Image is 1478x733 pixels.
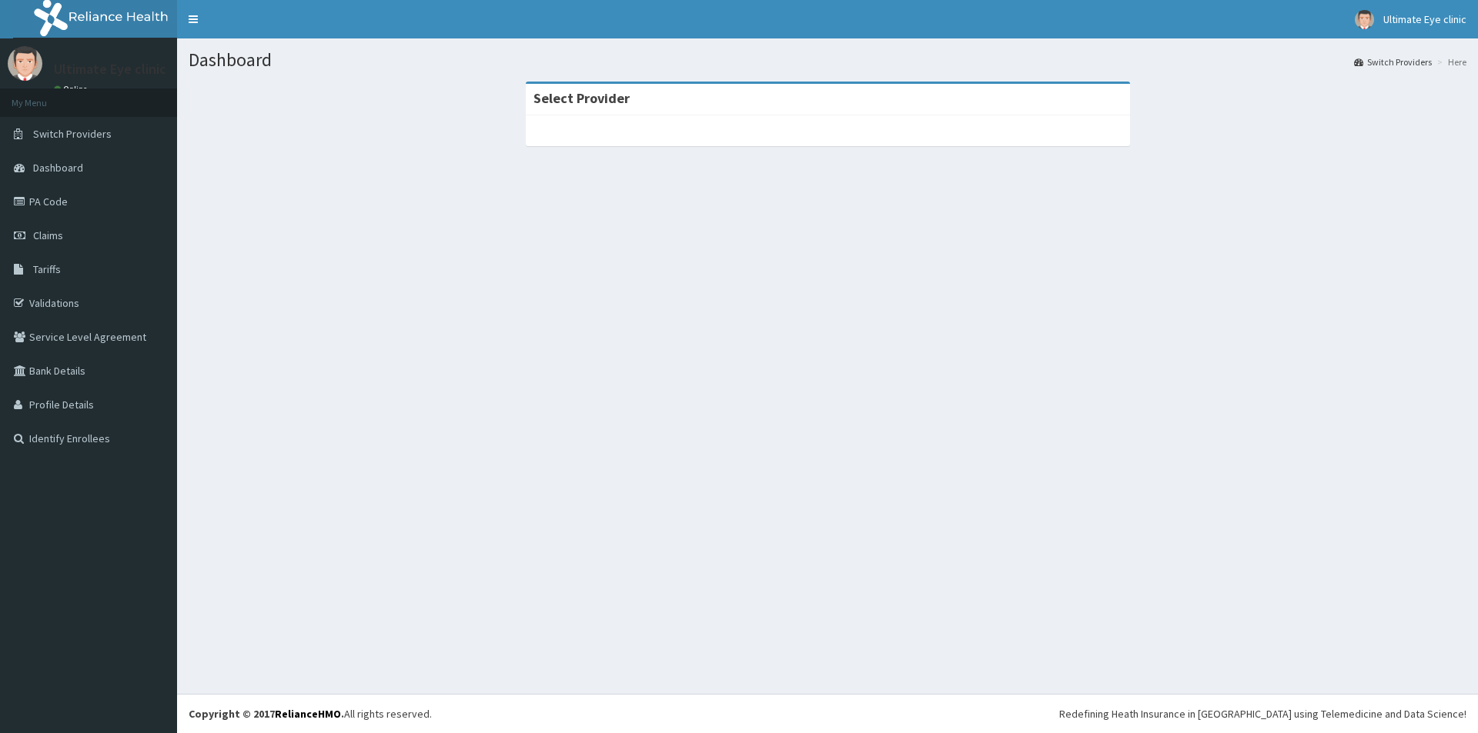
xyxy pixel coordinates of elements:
[1354,55,1432,68] a: Switch Providers
[189,707,344,721] strong: Copyright © 2017 .
[1059,706,1466,721] div: Redefining Heath Insurance in [GEOGRAPHIC_DATA] using Telemedicine and Data Science!
[275,707,341,721] a: RelianceHMO
[1383,12,1466,26] span: Ultimate Eye clinic
[33,262,61,276] span: Tariffs
[189,50,1466,70] h1: Dashboard
[54,84,91,95] a: Online
[8,46,42,81] img: User Image
[33,127,112,141] span: Switch Providers
[533,89,630,107] strong: Select Provider
[54,62,166,76] p: Ultimate Eye clinic
[177,694,1478,733] footer: All rights reserved.
[1355,10,1374,29] img: User Image
[1433,55,1466,68] li: Here
[33,228,63,242] span: Claims
[33,161,83,175] span: Dashboard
